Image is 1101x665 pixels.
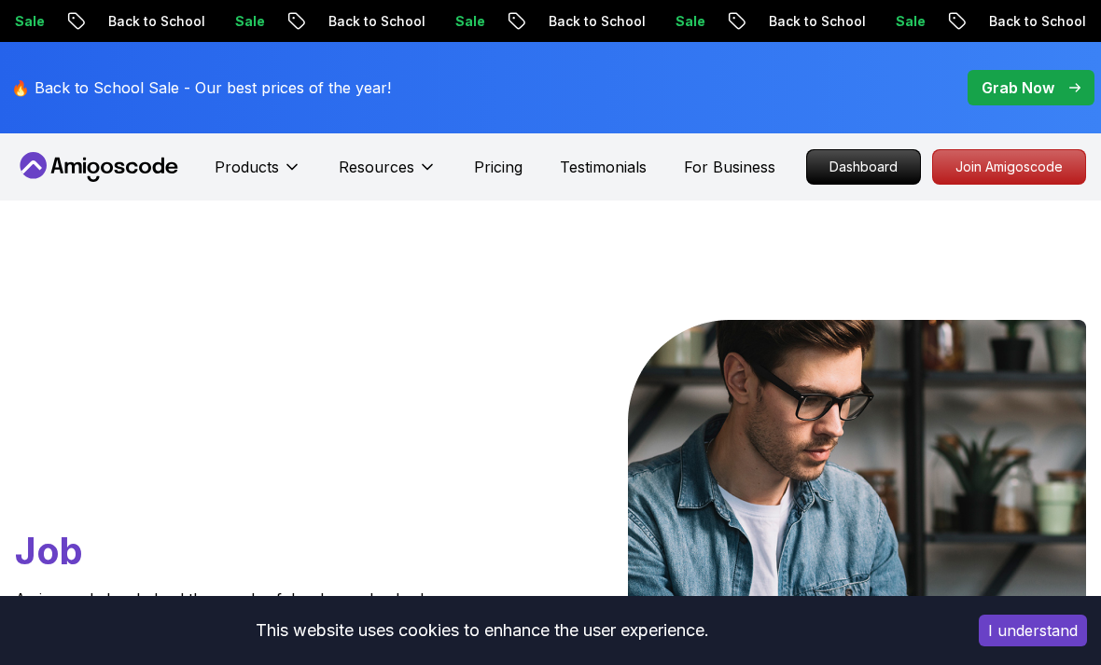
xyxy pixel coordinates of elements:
[474,156,523,178] a: Pricing
[965,12,1092,31] p: Back to School
[982,76,1054,99] p: Grab Now
[15,320,444,576] h1: Go From Learning to Hired: Master Java, Spring Boot & Cloud Skills That Get You the
[431,12,491,31] p: Sale
[304,12,431,31] p: Back to School
[807,150,920,184] p: Dashboard
[14,610,951,651] div: This website uses cookies to enhance the user experience.
[339,156,437,193] button: Resources
[979,615,1087,646] button: Accept cookies
[11,76,391,99] p: 🔥 Back to School Sale - Our best prices of the year!
[215,156,279,178] p: Products
[211,12,271,31] p: Sale
[745,12,871,31] p: Back to School
[806,149,921,185] a: Dashboard
[339,156,414,178] p: Resources
[15,528,83,574] span: Job
[560,156,647,178] a: Testimonials
[651,12,711,31] p: Sale
[215,156,301,193] button: Products
[933,150,1085,184] p: Join Amigoscode
[932,149,1086,185] a: Join Amigoscode
[84,12,211,31] p: Back to School
[871,12,931,31] p: Sale
[524,12,651,31] p: Back to School
[684,156,775,178] a: For Business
